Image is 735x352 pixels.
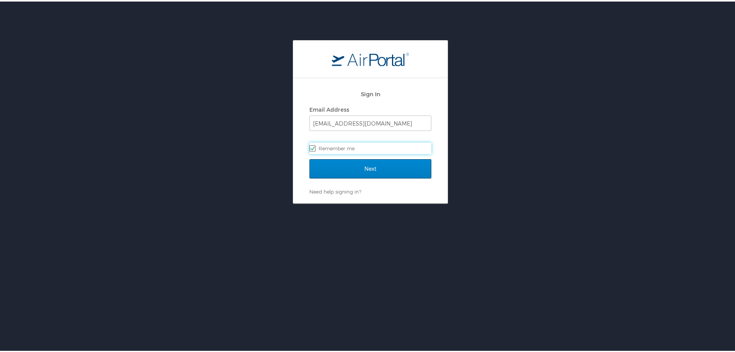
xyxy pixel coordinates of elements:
label: Email Address [309,105,349,111]
label: Remember me [309,141,431,153]
a: Need help signing in? [309,187,361,193]
input: Next [309,158,431,177]
h2: Sign In [309,88,431,97]
img: logo [332,51,409,65]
